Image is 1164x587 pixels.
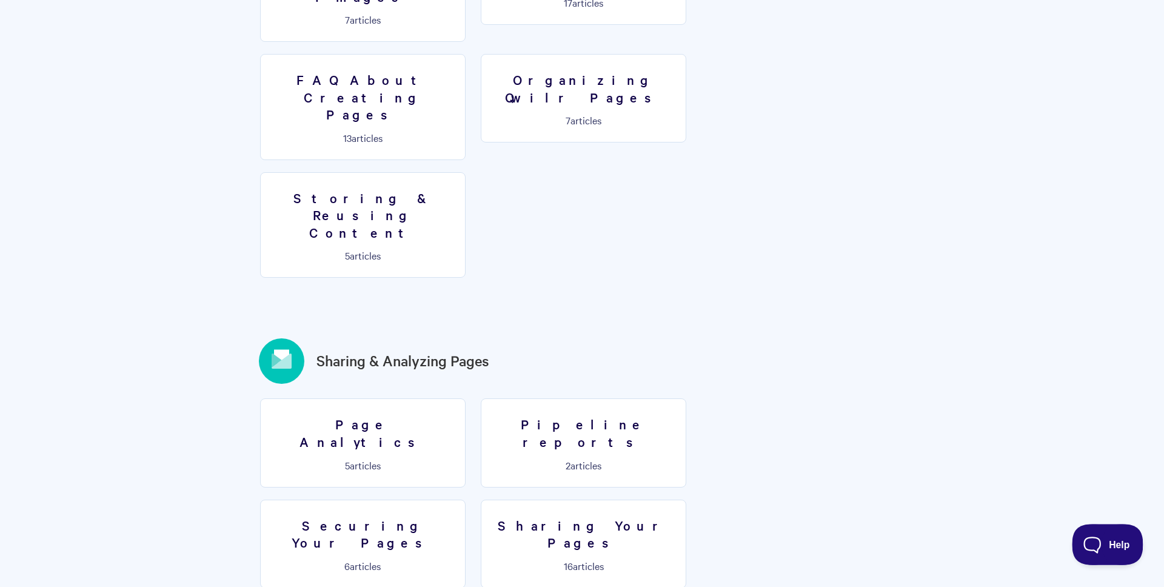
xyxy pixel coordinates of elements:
p: articles [268,14,458,25]
span: 2 [566,458,570,472]
a: Organizing Qwilr Pages 7articles [481,54,686,143]
span: 7 [566,113,570,127]
span: 5 [345,249,350,262]
h3: Securing Your Pages [268,517,458,551]
h3: Pipeline reports [489,415,678,450]
a: Page Analytics 5articles [260,398,466,487]
a: Pipeline reports 2articles [481,398,686,487]
p: articles [268,460,458,471]
a: Storing & Reusing Content 5articles [260,172,466,278]
h3: Storing & Reusing Content [268,189,458,241]
iframe: Toggle Customer Support [1072,524,1143,565]
h3: Page Analytics [268,415,458,450]
span: 6 [344,559,350,572]
a: FAQ About Creating Pages 13articles [260,54,466,160]
p: articles [489,560,678,571]
a: Sharing & Analyzing Pages [316,350,489,372]
span: 13 [343,131,352,144]
span: 5 [345,458,350,472]
h3: Sharing Your Pages [489,517,678,551]
p: articles [268,250,458,261]
h3: Organizing Qwilr Pages [489,71,678,106]
p: articles [268,132,458,143]
p: articles [489,115,678,126]
h3: FAQ About Creating Pages [268,71,458,123]
p: articles [268,560,458,571]
span: 16 [564,559,573,572]
p: articles [489,460,678,471]
span: 7 [345,13,350,26]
